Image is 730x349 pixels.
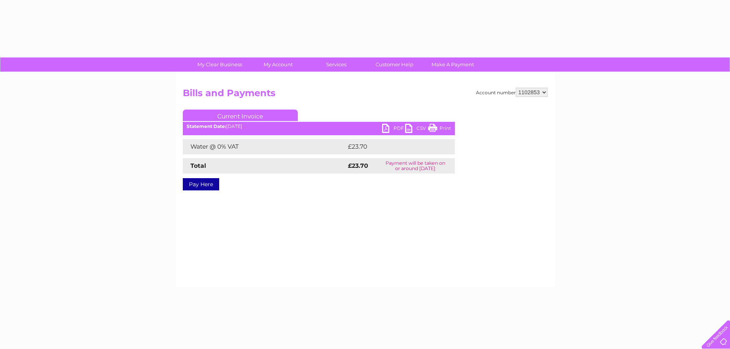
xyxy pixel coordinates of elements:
[246,57,310,72] a: My Account
[305,57,368,72] a: Services
[363,57,426,72] a: Customer Help
[183,110,298,121] a: Current Invoice
[183,178,219,190] a: Pay Here
[376,158,455,174] td: Payment will be taken on or around [DATE]
[190,162,206,169] strong: Total
[382,124,405,135] a: PDF
[183,88,548,102] h2: Bills and Payments
[183,124,455,129] div: [DATE]
[428,124,451,135] a: Print
[476,88,548,97] div: Account number
[405,124,428,135] a: CSV
[188,57,251,72] a: My Clear Business
[346,139,439,154] td: £23.70
[421,57,484,72] a: Make A Payment
[348,162,368,169] strong: £23.70
[183,139,346,154] td: Water @ 0% VAT
[187,123,226,129] b: Statement Date:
